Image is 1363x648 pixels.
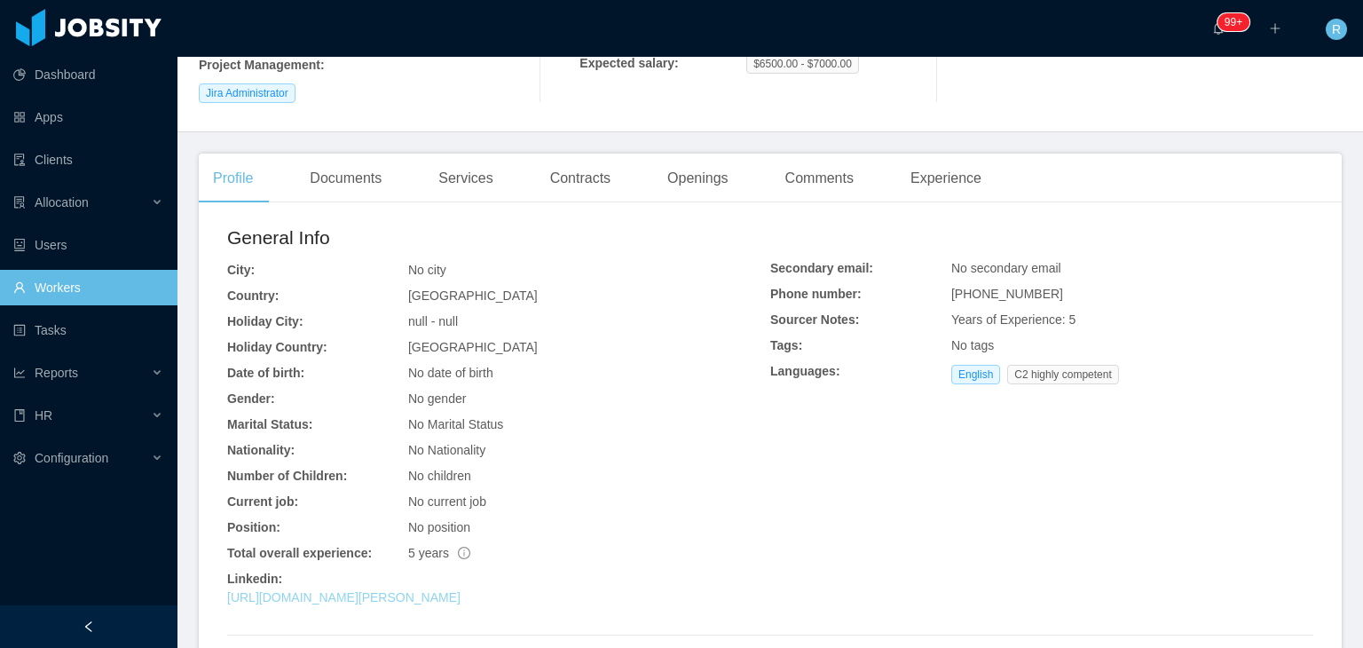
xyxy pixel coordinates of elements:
[227,417,312,431] b: Marital Status:
[227,263,255,277] b: City:
[227,366,304,380] b: Date of birth:
[13,452,26,464] i: icon: setting
[227,391,275,406] b: Gender:
[199,154,267,203] div: Profile
[579,56,678,70] b: Expected salary:
[1212,22,1225,35] i: icon: bell
[1007,365,1118,384] span: C2 highly competent
[13,142,163,178] a: icon: auditClients
[951,336,1313,355] div: No tags
[408,391,466,406] span: No gender
[536,154,625,203] div: Contracts
[227,314,303,328] b: Holiday City:
[770,338,802,352] b: Tags:
[770,287,862,301] b: Phone number:
[408,443,485,457] span: No Nationality
[13,312,163,348] a: icon: profileTasks
[13,409,26,422] i: icon: book
[35,195,89,209] span: Allocation
[227,590,461,605] a: [URL][DOMAIN_NAME][PERSON_NAME]
[227,520,280,534] b: Position:
[408,546,470,560] span: 5 years
[35,366,78,380] span: Reports
[1269,22,1281,35] i: icon: plus
[227,224,770,252] h2: General Info
[951,261,1061,275] span: No secondary email
[408,494,486,509] span: No current job
[408,288,538,303] span: [GEOGRAPHIC_DATA]
[951,287,1063,301] span: [PHONE_NUMBER]
[408,263,446,277] span: No city
[13,227,163,263] a: icon: robotUsers
[13,57,163,92] a: icon: pie-chartDashboard
[771,154,868,203] div: Comments
[199,83,295,103] span: Jira Administrator
[227,469,347,483] b: Number of Children:
[35,451,108,465] span: Configuration
[424,154,507,203] div: Services
[896,154,996,203] div: Experience
[199,58,325,72] b: Project Management :
[295,154,396,203] div: Documents
[227,546,372,560] b: Total overall experience:
[227,443,295,457] b: Nationality:
[770,364,840,378] b: Languages:
[227,288,279,303] b: Country:
[408,417,503,431] span: No Marital Status
[227,494,298,509] b: Current job:
[13,367,26,379] i: icon: line-chart
[951,365,1000,384] span: English
[1332,19,1341,40] span: R
[746,54,859,74] span: $6500.00 - $7000.00
[770,261,873,275] b: Secondary email:
[35,408,52,423] span: HR
[458,547,470,559] span: info-circle
[13,270,163,305] a: icon: userWorkers
[408,340,538,354] span: [GEOGRAPHIC_DATA]
[653,154,743,203] div: Openings
[408,314,458,328] span: null - null
[408,366,493,380] span: No date of birth
[13,196,26,209] i: icon: solution
[227,340,327,354] b: Holiday Country:
[408,520,470,534] span: No position
[951,312,1075,327] span: Years of Experience: 5
[227,572,282,586] b: Linkedin:
[13,99,163,135] a: icon: appstoreApps
[1217,13,1249,31] sup: 219
[770,312,859,327] b: Sourcer Notes:
[408,469,471,483] span: No children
